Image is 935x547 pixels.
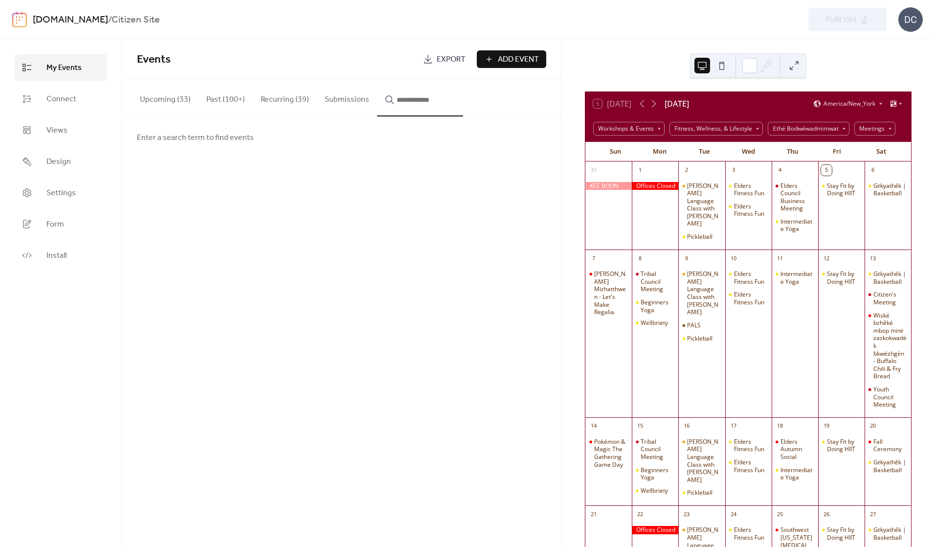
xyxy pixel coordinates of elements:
[772,270,818,285] div: Intermediate Yoga
[865,438,911,453] div: Fall Ceremony
[15,242,107,269] a: Install
[687,335,712,342] div: Pickleball
[687,233,712,241] div: Pickleball
[498,54,539,66] span: Add Event
[681,509,692,520] div: 23
[641,487,668,495] div: Wellbriety
[632,466,678,481] div: Beginners Yoga
[437,54,466,66] span: Export
[898,7,923,32] div: DC
[734,458,768,474] div: Elders Fitness Fun
[678,321,725,329] div: PALS
[46,125,67,137] span: Views
[775,509,785,520] div: 25
[734,291,768,306] div: Elders Fitness Fun
[821,165,832,176] div: 5
[678,335,725,342] div: Pickleball
[641,319,668,327] div: Wellbriety
[821,509,832,520] div: 26
[818,270,865,285] div: Stay Fit by Doing HIIT
[873,182,907,197] div: Gėkyathêk | Basketball
[46,62,82,74] span: My Events
[873,386,907,409] div: Youth Council Meeting
[15,180,107,206] a: Settings
[873,458,907,474] div: Gėkyathêk | Basketball
[873,291,907,306] div: Citizen's Meeting
[873,526,907,541] div: Gėkyathêk | Basketball
[588,165,599,176] div: 31
[818,182,865,197] div: Stay Fit by Doing HIIT
[772,466,818,481] div: Intermediate Yoga
[868,509,878,520] div: 27
[15,54,107,81] a: My Events
[681,165,692,176] div: 2
[772,182,818,212] div: Elders Council Business Meeting
[665,98,689,110] div: [DATE]
[678,182,725,228] div: Bodwéwadmimwen Potawatomi Language Class with Kevin Daugherty
[108,11,111,29] b: /
[632,487,678,495] div: Wellbriety
[868,253,878,264] div: 13
[15,211,107,237] a: Form
[775,165,785,176] div: 4
[199,79,253,115] button: Past (100+)
[728,421,739,432] div: 17
[770,142,815,161] div: Thu
[638,142,682,161] div: Mon
[725,291,772,306] div: Elders Fitness Fun
[137,132,254,144] span: Enter a search term to find events
[317,79,377,115] button: Submissions
[632,319,678,327] div: Wellbriety
[865,291,911,306] div: Citizen's Meeting
[111,11,160,29] b: Citizen Site
[780,182,814,212] div: Elders Council Business Meeting
[734,270,768,285] div: Elders Fitness Fun
[865,182,911,197] div: Gėkyathêk | Basketball
[632,526,678,534] div: Offices Closed for pëgėgnëgizhêk - Sovereignty Day
[725,458,772,474] div: Elders Fitness Fun
[46,187,76,199] span: Settings
[873,312,907,380] div: Wiskë bzhêké mbop minė zaskokwadék bkwézhgën - Buffalo Chili & Fry Bread
[588,421,599,432] div: 14
[477,50,546,68] button: Add Event
[865,458,911,474] div: Gėkyathêk | Basketball
[734,526,768,541] div: Elders Fitness Fun
[725,203,772,218] div: Elders Fitness Fun
[678,438,725,484] div: Bodwéwadmimwen Potawatomi Language Class with Kevin Daugherty
[725,182,772,197] div: Elders Fitness Fun
[687,438,721,484] div: [PERSON_NAME] Language Class with [PERSON_NAME]
[594,270,628,316] div: [PERSON_NAME] Mizhatthwen - Let's Make Regalia
[687,270,721,316] div: [PERSON_NAME] Language Class with [PERSON_NAME]
[687,489,712,497] div: Pickleball
[15,86,107,112] a: Connect
[641,270,674,293] div: Tribal Council Meeting
[827,182,861,197] div: Stay Fit by Doing HIIT
[678,489,725,497] div: Pickleball
[593,142,638,161] div: Sun
[725,270,772,285] div: Elders Fitness Fun
[868,421,878,432] div: 20
[772,218,818,233] div: Intermediate Yoga
[15,117,107,143] a: Views
[726,142,771,161] div: Wed
[818,438,865,453] div: Stay Fit by Doing HIIT
[687,321,701,329] div: PALS
[865,386,911,409] div: Youth Council Meeting
[873,438,907,453] div: Fall Ceremony
[827,438,861,453] div: Stay Fit by Doing HIIT
[681,253,692,264] div: 9
[687,182,721,228] div: [PERSON_NAME] Language Class with [PERSON_NAME]
[585,182,632,190] div: KEE BOON MEIN KAA Pow Wow
[641,298,674,314] div: Beginners Yoga
[632,298,678,314] div: Beginners Yoga
[588,509,599,520] div: 21
[132,79,199,115] button: Upcoming (33)
[772,438,818,461] div: Elders Autumn Social
[632,270,678,293] div: Tribal Council Meeting
[635,421,646,432] div: 15
[827,270,861,285] div: Stay Fit by Doing HIIT
[725,526,772,541] div: Elders Fitness Fun
[821,253,832,264] div: 12
[15,148,107,175] a: Design
[775,421,785,432] div: 18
